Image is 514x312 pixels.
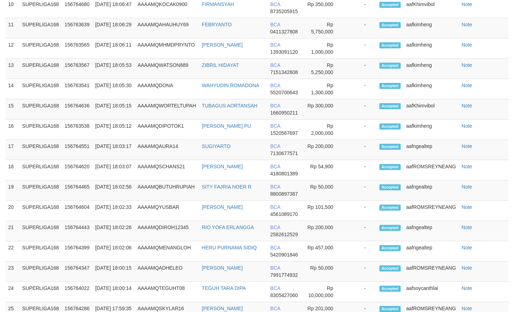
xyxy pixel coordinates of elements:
span: 1393091120 [270,49,298,55]
span: Accepted [379,306,401,312]
td: - [344,282,377,302]
span: 1660950211 [270,110,298,116]
td: - [344,140,377,160]
span: 2582612529 [270,232,298,237]
span: Accepted [379,184,401,190]
td: aafkimheng [404,38,459,59]
span: Accepted [379,123,401,129]
span: BCA [270,184,280,190]
td: aafROMSREYNEANG [404,261,459,282]
td: - [344,59,377,79]
td: Rp 2,000,000 [303,120,344,140]
td: [DATE] 18:02:26 [92,221,135,241]
td: 156764636 [62,99,92,120]
td: SUPERLIGA168 [19,160,62,180]
span: BCA [270,265,280,271]
a: FIRMANSYAH [202,1,234,7]
td: 156763541 [62,79,92,99]
a: [PERSON_NAME] [202,42,243,48]
td: AAAAMQDIPOTOK1 [135,120,199,140]
td: aafkimheng [404,120,459,140]
td: Rp 1,300,000 [303,79,344,99]
td: [DATE] 18:03:17 [92,140,135,160]
span: BCA [270,224,280,230]
span: BCA [270,204,280,210]
td: AAAAMQBUTUHRUPIAH [135,180,199,201]
span: 8305427060 [270,292,298,298]
a: Note [462,245,472,250]
td: SUPERLIGA168 [19,99,62,120]
td: 156764620 [62,160,92,180]
span: BCA [270,1,280,7]
td: Rp 200,000 [303,221,344,241]
td: 16 [5,120,19,140]
td: Rp 200,000 [303,140,344,160]
a: Note [462,184,472,190]
td: AAAAMQWORTELTUPAH [135,99,199,120]
td: aafROMSREYNEANG [404,160,459,180]
td: [DATE] 18:03:07 [92,160,135,180]
td: AAAAMQYUSBAR [135,201,199,221]
a: Note [462,306,472,311]
span: BCA [270,62,280,68]
a: [PERSON_NAME] [202,265,243,271]
a: Note [462,1,472,7]
td: SUPERLIGA168 [19,241,62,261]
td: SUPERLIGA168 [19,282,62,302]
span: Accepted [379,225,401,231]
td: [DATE] 18:00:14 [92,282,135,302]
td: aafngealtep [404,180,459,201]
td: 14 [5,79,19,99]
td: - [344,18,377,38]
td: - [344,38,377,59]
td: - [344,180,377,201]
td: SUPERLIGA168 [19,180,62,201]
a: ZIBRIL HIDAYAT [202,62,239,68]
td: Rp 10,000,000 [303,282,344,302]
td: SUPERLIGA168 [19,201,62,221]
td: AAAAMQTEGUHT08 [135,282,199,302]
td: 156763538 [62,120,92,140]
span: BCA [270,306,280,311]
span: 7130677571 [270,150,298,156]
td: 156763565 [62,38,92,59]
td: SUPERLIGA168 [19,79,62,99]
span: 8800897387 [270,191,298,197]
span: 0411327808 [270,29,298,35]
td: Rp 50,000 [303,261,344,282]
td: Rp 5,750,000 [303,18,344,38]
span: Accepted [379,245,401,251]
td: 24 [5,282,19,302]
td: [DATE] 18:02:33 [92,201,135,221]
td: SUPERLIGA168 [19,120,62,140]
span: BCA [270,123,280,129]
td: Rp 1,000,000 [303,38,344,59]
span: 4180801389 [270,171,298,176]
span: BCA [270,22,280,27]
td: - [344,99,377,120]
td: AAAAMQAURA14 [135,140,199,160]
td: [DATE] 18:06:29 [92,18,135,38]
td: AAAAMQMHMDPRYNTO [135,38,199,59]
a: Note [462,204,472,210]
span: Accepted [379,286,401,292]
a: [PERSON_NAME] PU [202,123,251,129]
td: - [344,160,377,180]
span: Accepted [379,265,401,271]
td: SUPERLIGA168 [19,38,62,59]
td: Rp 50,000 [303,180,344,201]
a: TUBAGUS AORTANSAH [202,103,258,109]
a: WAHYUDIN ROMADONA [202,83,259,88]
td: [DATE] 18:06:11 [92,38,135,59]
span: Accepted [379,2,401,8]
span: BCA [270,285,280,291]
a: SITY FAJRIA NOER R [202,184,251,190]
span: 5420901846 [270,252,298,258]
span: Accepted [379,205,401,211]
td: [DATE] 18:05:53 [92,59,135,79]
td: 22 [5,241,19,261]
a: Note [462,103,472,109]
a: Note [462,123,472,129]
td: AAAAMQDIROH12345 [135,221,199,241]
td: 21 [5,221,19,241]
